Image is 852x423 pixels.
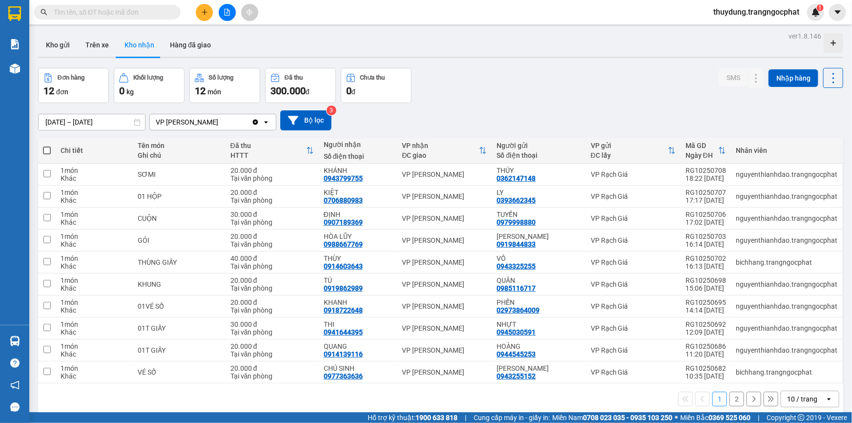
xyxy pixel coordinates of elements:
[719,69,748,86] button: SMS
[61,350,128,358] div: Khác
[61,174,128,182] div: Khác
[117,33,162,57] button: Kho nhận
[497,240,536,248] div: 0919844833
[686,306,726,314] div: 14:14 [DATE]
[798,414,805,421] span: copyright
[209,74,234,81] div: Số lượng
[219,117,220,127] input: Selected VP Hà Tiên.
[10,336,20,346] img: warehouse-icon
[591,214,676,222] div: VP Rạch Giá
[686,189,726,196] div: RG10250707
[230,142,306,149] div: Đã thu
[360,74,385,81] div: Chưa thu
[686,320,726,328] div: RG10250692
[230,211,314,218] div: 30.000 đ
[251,118,259,126] svg: Clear value
[686,218,726,226] div: 17:02 [DATE]
[61,189,128,196] div: 1 món
[686,276,726,284] div: RG10250698
[58,74,84,81] div: Đơn hàng
[324,276,393,284] div: TÚ
[497,218,536,226] div: 0979998880
[686,167,726,174] div: RG10250708
[591,280,676,288] div: VP Rạch Giá
[465,412,466,423] span: |
[195,85,206,97] span: 12
[262,118,270,126] svg: open
[402,192,487,200] div: VP [PERSON_NAME]
[324,328,363,336] div: 0941644395
[230,218,314,226] div: Tại văn phòng
[241,4,258,21] button: aim
[769,69,818,87] button: Nhập hàng
[61,254,128,262] div: 1 món
[497,350,536,358] div: 0944545253
[708,414,750,422] strong: 0369 525 060
[8,6,21,21] img: logo-vxr
[497,196,536,204] div: 0393662345
[138,214,220,222] div: CUỘN
[230,262,314,270] div: Tại văn phòng
[833,8,842,17] span: caret-down
[119,85,125,97] span: 0
[402,280,487,288] div: VP [PERSON_NAME]
[789,31,821,42] div: ver 1.8.146
[591,236,676,244] div: VP Rạch Giá
[306,88,310,96] span: đ
[712,392,727,406] button: 1
[38,68,109,103] button: Đơn hàng12đơn
[138,151,220,159] div: Ghi chú
[324,254,393,262] div: THÙY
[787,394,817,404] div: 10 / trang
[201,9,208,16] span: plus
[736,368,837,376] div: bichhang.trangngocphat
[270,85,306,97] span: 300.000
[591,170,676,178] div: VP Rạch Giá
[324,262,363,270] div: 0914603643
[591,151,668,159] div: ĐC lấy
[352,88,355,96] span: đ
[138,192,220,200] div: 01 HỘP
[591,192,676,200] div: VP Rạch Giá
[61,320,128,328] div: 1 món
[680,412,750,423] span: Miền Bắc
[675,416,678,420] span: ⚪️
[56,88,68,96] span: đơn
[327,106,336,115] sup: 3
[736,346,837,354] div: nguyenthianhdao.trangngocphat
[324,174,363,182] div: 0943799755
[230,342,314,350] div: 20.000 đ
[324,342,393,350] div: QUANG
[324,233,393,240] div: HÒA LŨY
[729,392,744,406] button: 2
[497,254,581,262] div: VÔ
[138,258,220,266] div: THÙNG GIẤY
[61,196,128,204] div: Khác
[138,280,220,288] div: KHUNG
[324,306,363,314] div: 0918722648
[681,138,731,164] th: Toggle SortBy
[230,350,314,358] div: Tại văn phòng
[230,240,314,248] div: Tại văn phòng
[341,68,412,103] button: Chưa thu0đ
[10,381,20,390] span: notification
[368,412,457,423] span: Hỗ trợ kỹ thuật:
[61,298,128,306] div: 1 món
[402,236,487,244] div: VP [PERSON_NAME]
[138,236,220,244] div: GÓI
[736,170,837,178] div: nguyenthianhdao.trangngocphat
[736,258,837,266] div: bichhang.trangngocphat
[497,233,581,240] div: HÙNG PHONG
[324,152,393,160] div: Số điện thoại
[497,342,581,350] div: HOÀNG
[230,189,314,196] div: 20.000 đ
[61,372,128,380] div: Khác
[817,4,824,11] sup: 1
[829,4,846,21] button: caret-down
[10,63,20,74] img: warehouse-icon
[138,368,220,376] div: VÉ SỐ
[591,142,668,149] div: VP gửi
[497,320,581,328] div: NHỰT
[208,88,221,96] span: món
[346,85,352,97] span: 0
